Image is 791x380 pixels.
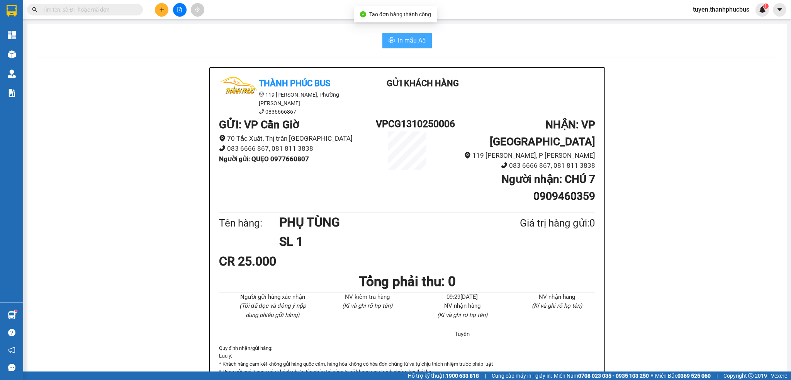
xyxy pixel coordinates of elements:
b: Thành Phúc Bus [10,50,39,86]
span: aim [195,7,200,12]
span: In mẫu A5 [398,36,426,45]
span: message [8,364,15,371]
sup: 1 [15,310,17,312]
i: (Kí và ghi rõ họ tên) [532,302,582,309]
span: 1 [764,3,767,9]
span: phone [219,145,226,152]
span: phone [259,109,264,114]
span: environment [219,135,226,141]
span: tuyen.thanhphucbus [687,5,755,14]
button: printerIn mẫu A5 [382,33,432,48]
b: GỬI : VP Cần Giờ [219,118,299,131]
img: logo.jpg [10,10,48,48]
span: | [485,371,486,380]
span: Hỗ trợ kỹ thuật: [408,371,479,380]
h1: PHỤ TÙNG [279,213,482,232]
b: NHẬN : VP [GEOGRAPHIC_DATA] [490,118,595,148]
span: | [716,371,718,380]
img: dashboard-icon [8,31,16,39]
img: logo-vxr [7,5,17,17]
button: plus [155,3,168,17]
li: NV nhận hàng [519,293,596,302]
i: (Kí và ghi rõ họ tên) [437,312,487,319]
span: ⚪️ [651,374,653,377]
span: Miền Bắc [655,371,711,380]
i: (Kí và ghi rõ họ tên) [342,302,392,309]
li: NV nhận hàng [424,302,501,311]
div: Giá trị hàng gửi: 0 [482,215,595,231]
div: CR 25.000 [219,252,343,271]
strong: 0369 525 060 [677,373,711,379]
p: * Khách hàng cam kết không gửi hàng quốc cấm, hàng hóa không có hóa đơn chứng từ và tự chịu trách... [219,360,595,368]
li: Tuyền [424,330,501,339]
li: 083 6666 867, 081 811 3838 [219,143,376,154]
strong: 0708 023 035 - 0935 103 250 [578,373,649,379]
input: Tìm tên, số ĐT hoặc mã đơn [42,5,134,14]
span: phone [501,162,508,169]
li: 0836666867 [219,107,358,116]
span: file-add [177,7,182,12]
b: Người nhận : CHÚ 7 0909460359 [501,173,595,203]
b: Gửi khách hàng [48,11,76,48]
li: 083 6666 867, 081 811 3838 [438,160,595,171]
img: icon-new-feature [759,6,766,13]
span: environment [464,152,471,158]
div: Tên hàng: [219,215,279,231]
span: notification [8,346,15,354]
span: Miền Nam [554,371,649,380]
li: 70 Tắc Xuất, Thị trấn [GEOGRAPHIC_DATA] [219,133,376,144]
span: environment [259,92,264,97]
img: warehouse-icon [8,70,16,78]
p: Lưu ý: [219,352,595,360]
h1: VPCG1310250006 [376,116,438,131]
span: plus [159,7,165,12]
h1: SL 1 [279,232,482,251]
span: check-circle [360,11,366,17]
span: Tạo đơn hàng thành công [369,11,431,17]
button: aim [191,3,204,17]
img: warehouse-icon [8,50,16,58]
span: copyright [748,373,754,378]
li: 09:29[DATE] [424,293,501,302]
li: 119 [PERSON_NAME], Phường [PERSON_NAME] [219,90,358,107]
li: Người gửi hàng xác nhận [234,293,311,302]
img: solution-icon [8,89,16,97]
span: Cung cấp máy in - giấy in: [492,371,552,380]
span: question-circle [8,329,15,336]
span: caret-down [776,6,783,13]
strong: 1900 633 818 [446,373,479,379]
span: printer [389,37,395,44]
button: caret-down [773,3,786,17]
button: file-add [173,3,187,17]
li: NV kiểm tra hàng [329,293,406,302]
h1: Tổng phải thu: 0 [219,271,595,292]
b: Gửi khách hàng [387,78,459,88]
span: search [32,7,37,12]
b: Thành Phúc Bus [259,78,330,88]
img: logo.jpg [219,77,258,116]
sup: 1 [763,3,769,9]
p: * Hàng gửi quá 7 ngày nếu khách chưa đến nhận thì công ty sẽ không chịu trách nhiệm khi thất lạc. [219,368,595,376]
b: Người gửi : QUẸO 0977660807 [219,155,309,163]
i: (Tôi đã đọc và đồng ý nộp dung phiếu gửi hàng) [239,302,306,319]
li: 119 [PERSON_NAME], P [PERSON_NAME] [438,150,595,161]
img: warehouse-icon [8,311,16,319]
